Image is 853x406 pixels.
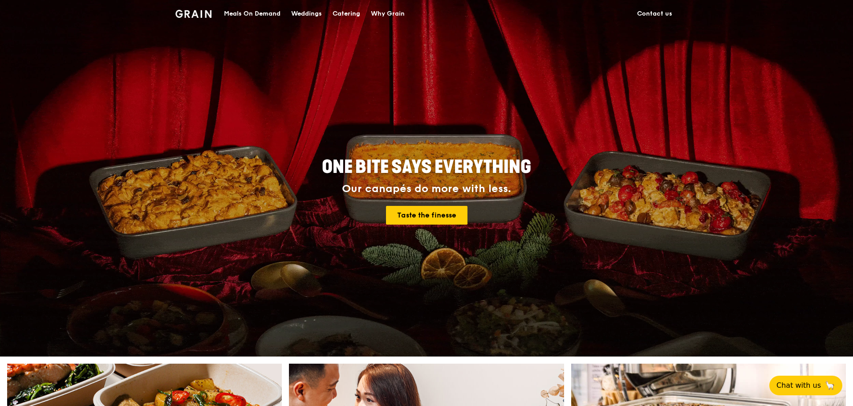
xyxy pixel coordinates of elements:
[224,0,280,27] div: Meals On Demand
[175,10,211,18] img: Grain
[769,376,842,395] button: Chat with us🦙
[291,0,322,27] div: Weddings
[825,380,835,391] span: 🦙
[371,0,405,27] div: Why Grain
[366,0,410,27] a: Why Grain
[286,0,327,27] a: Weddings
[322,156,531,178] span: ONE BITE SAYS EVERYTHING
[327,0,366,27] a: Catering
[386,206,467,225] a: Taste the finesse
[333,0,360,27] div: Catering
[632,0,678,27] a: Contact us
[776,380,821,391] span: Chat with us
[266,183,587,195] div: Our canapés do more with less.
